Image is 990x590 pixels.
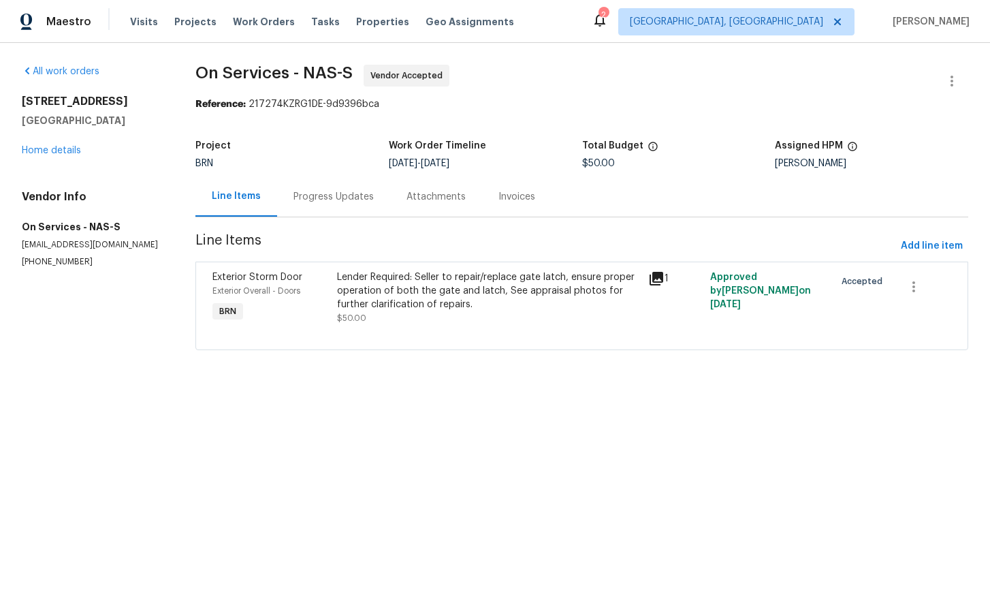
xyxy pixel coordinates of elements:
[195,141,231,151] h5: Project
[22,239,163,251] p: [EMAIL_ADDRESS][DOMAIN_NAME]
[630,15,823,29] span: [GEOGRAPHIC_DATA], [GEOGRAPHIC_DATA]
[337,270,640,311] div: Lender Required: Seller to repair/replace gate latch, ensure proper operation of both the gate an...
[498,190,535,204] div: Invoices
[195,234,895,259] span: Line Items
[710,300,741,309] span: [DATE]
[212,287,300,295] span: Exterior Overall - Doors
[22,220,163,234] h5: On Services - NAS-S
[130,15,158,29] span: Visits
[337,314,366,322] span: $50.00
[598,8,608,22] div: 2
[775,141,843,151] h5: Assigned HPM
[775,159,968,168] div: [PERSON_NAME]
[370,69,448,82] span: Vendor Accepted
[426,15,514,29] span: Geo Assignments
[46,15,91,29] span: Maestro
[22,95,163,108] h2: [STREET_ADDRESS]
[847,141,858,159] span: The hpm assigned to this work order.
[22,67,99,76] a: All work orders
[195,159,213,168] span: BRN
[406,190,466,204] div: Attachments
[389,141,486,151] h5: Work Order Timeline
[842,275,888,288] span: Accepted
[582,159,615,168] span: $50.00
[901,238,963,255] span: Add line item
[710,273,811,309] span: Approved by [PERSON_NAME] on
[311,17,340,27] span: Tasks
[648,141,658,159] span: The total cost of line items that have been proposed by Opendoor. This sum includes line items th...
[212,189,261,203] div: Line Items
[22,190,163,204] h4: Vendor Info
[195,99,246,109] b: Reference:
[174,15,217,29] span: Projects
[214,305,242,318] span: BRN
[421,159,449,168] span: [DATE]
[212,273,302,282] span: Exterior Storm Door
[233,15,295,29] span: Work Orders
[389,159,417,168] span: [DATE]
[22,114,163,127] h5: [GEOGRAPHIC_DATA]
[195,65,353,81] span: On Services - NAS-S
[648,270,702,287] div: 1
[22,256,163,268] p: [PHONE_NUMBER]
[293,190,374,204] div: Progress Updates
[356,15,409,29] span: Properties
[195,97,968,111] div: 217274KZRG1DE-9d9396bca
[389,159,449,168] span: -
[887,15,970,29] span: [PERSON_NAME]
[22,146,81,155] a: Home details
[582,141,643,151] h5: Total Budget
[895,234,968,259] button: Add line item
